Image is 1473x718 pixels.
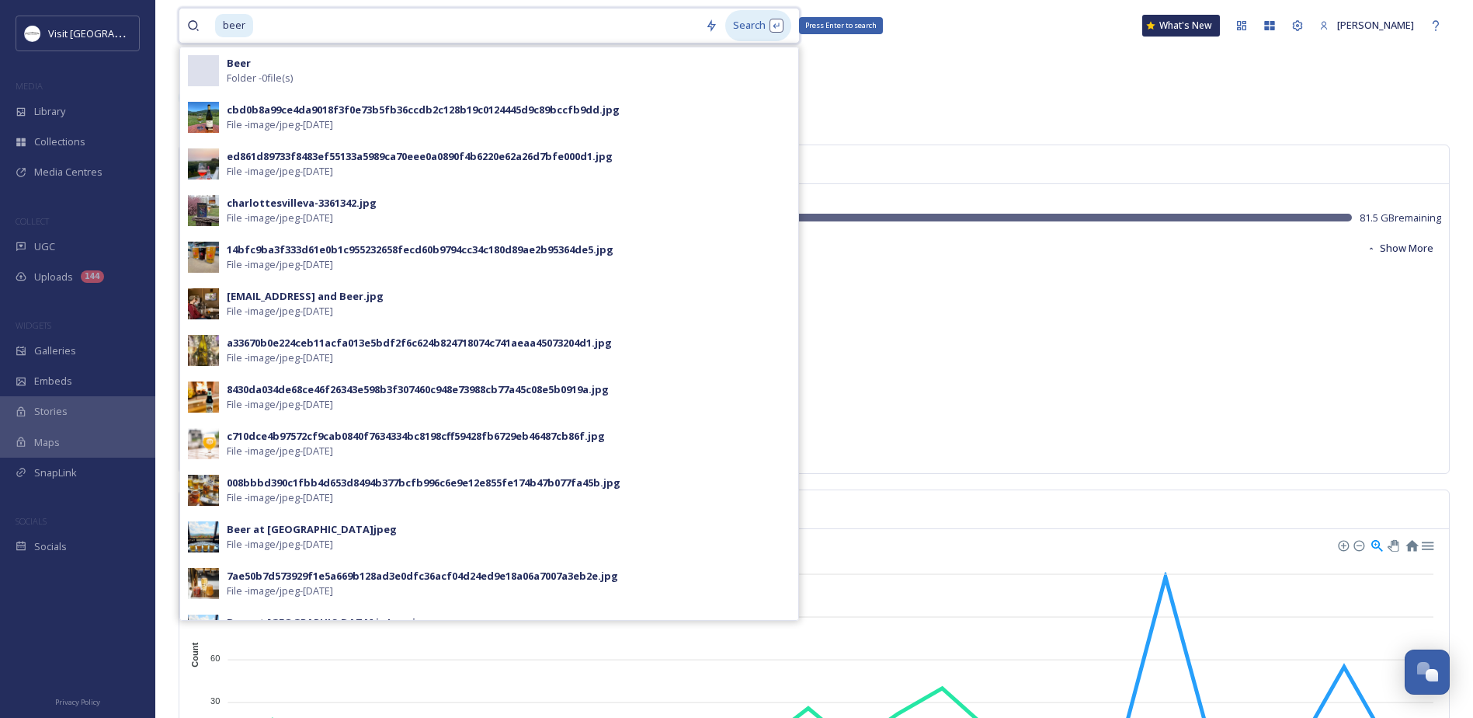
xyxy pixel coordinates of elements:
[1360,211,1441,225] span: 81.5 GB remaining
[25,26,40,41] img: Circle%20Logo.png
[16,80,43,92] span: MEDIA
[16,215,49,227] span: COLLECT
[210,696,220,706] tspan: 30
[188,428,219,459] img: c710dce4b97572cf9cab0840f7634334bc8198cff59428fb6729eb46487cb86f.jpg
[34,404,68,419] span: Stories
[227,382,609,397] div: 8430da034de68ce46f26343e598b3f307460c948e73988cb77a45c08e5b0919a.jpg
[1337,539,1348,550] div: Zoom In
[227,164,333,179] span: File - image/jpeg - [DATE]
[16,319,51,331] span: WIDGETS
[188,615,219,646] img: 250842F2-04E9-45EA-A186-571B90B3182D.jpeg
[227,289,384,304] div: [EMAIL_ADDRESS] and Beer.jpg
[1353,539,1364,550] div: Zoom Out
[34,165,102,179] span: Media Centres
[34,465,77,480] span: SnapLink
[227,350,333,365] span: File - image/jpeg - [DATE]
[188,242,219,273] img: 14bfc9ba3f333d61e0b1c955232658fecd60b9794cc34c180d89ae2b95364de5.jpg
[34,435,60,450] span: Maps
[227,429,605,444] div: c710dce4b97572cf9cab0840f7634334bc8198cff59428fb6729eb46487cb86f.jpg
[215,14,253,37] span: beer
[1388,540,1397,549] div: Panning
[1311,10,1422,40] a: [PERSON_NAME]
[1370,538,1383,551] div: Selection Zoom
[188,521,219,552] img: 250842F2-04E9-45EA-A186-571B90B3182D.jpeg
[1359,233,1441,263] button: Show More
[227,242,613,257] div: 14bfc9ba3f333d61e0b1c955232658fecd60b9794cc34c180d89ae2b95364de5.jpg
[227,257,333,272] span: File - image/jpeg - [DATE]
[188,148,219,179] img: ed861d89733f8483ef55133a5989ca70eee0a0890f4b6220e62a26d7bfe000d1.jpg
[227,196,377,211] div: charlottesvilleva-3361342.jpg
[34,270,73,284] span: Uploads
[227,211,333,225] span: File - image/jpeg - [DATE]
[227,522,397,537] div: Beer at [GEOGRAPHIC_DATA]jpeg
[227,56,251,70] strong: Beer
[55,692,100,710] a: Privacy Policy
[1405,650,1450,695] button: Open Chat
[188,288,219,319] img: 2f742a82-36cb-4260-9eb1-1b31c44431c0.jpg
[227,537,333,552] span: File - image/jpeg - [DATE]
[34,539,67,554] span: Socials
[48,26,168,40] span: Visit [GEOGRAPHIC_DATA]
[34,343,76,358] span: Galleries
[227,117,333,132] span: File - image/jpeg - [DATE]
[227,71,293,85] span: Folder - 0 file(s)
[188,102,219,133] img: cbd0b8a99ce4da9018f3f0e73b5fb36ccdb2c128b19c0124445d9c89bccfb9dd.jpg
[188,335,219,366] img: a33670b0e224ceb11acfa013e5bdf2f6c624b824718074c741aeaa45073204d1.jpg
[34,374,72,389] span: Embeds
[227,476,620,490] div: 008bbbd390c1fbb4d653d8494b377bcfb996c6e9e12e855fe174b47b077fa45b.jpg
[188,568,219,599] img: 7ae50b7d573929f1e5a669b128ad3e0dfc36acf04d24ed9e18a06a7007a3eb2e.jpg
[188,475,219,506] img: 008bbbd390c1fbb4d653d8494b377bcfb996c6e9e12e855fe174b47b077fa45b.jpg
[34,134,85,149] span: Collections
[81,270,104,283] div: 144
[227,569,618,584] div: 7ae50b7d573929f1e5a669b128ad3e0dfc36acf04d24ed9e18a06a7007a3eb2e.jpg
[1405,538,1418,551] div: Reset Zoom
[190,643,200,667] text: Count
[227,149,613,164] div: ed861d89733f8483ef55133a5989ca70eee0a0890f4b6220e62a26d7bfe000d1.jpg
[1337,18,1414,32] span: [PERSON_NAME]
[799,17,883,34] div: Press Enter to search
[227,103,620,117] div: cbd0b8a99ce4da9018f3f0e73b5fb36ccdb2c128b19c0124445d9c89bccfb9dd.jpg
[55,697,100,707] span: Privacy Policy
[227,304,333,319] span: File - image/jpeg - [DATE]
[34,104,65,119] span: Library
[188,195,219,226] img: ad8add7e-e608-4ee8-8ee6-d44e9b67bba7.jpg
[227,336,612,350] div: a33670b0e224ceb11acfa013e5bdf2f6c624b824718074c741aeaa45073204d1.jpg
[227,490,333,505] span: File - image/jpeg - [DATE]
[1142,15,1220,37] a: What's New
[34,239,55,254] span: UGC
[188,382,219,413] img: 8430da034de68ce46f26343e598b3f307460c948e73988cb77a45c08e5b0919a.jpg
[227,444,333,458] span: File - image/jpeg - [DATE]
[725,10,791,40] div: Search
[16,515,47,527] span: SOCIALS
[227,615,436,630] div: Beer at [GEOGRAPHIC_DATA] in June.jpeg
[227,584,333,598] span: File - image/jpeg - [DATE]
[1420,538,1433,551] div: Menu
[210,653,220,662] tspan: 60
[227,397,333,412] span: File - image/jpeg - [DATE]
